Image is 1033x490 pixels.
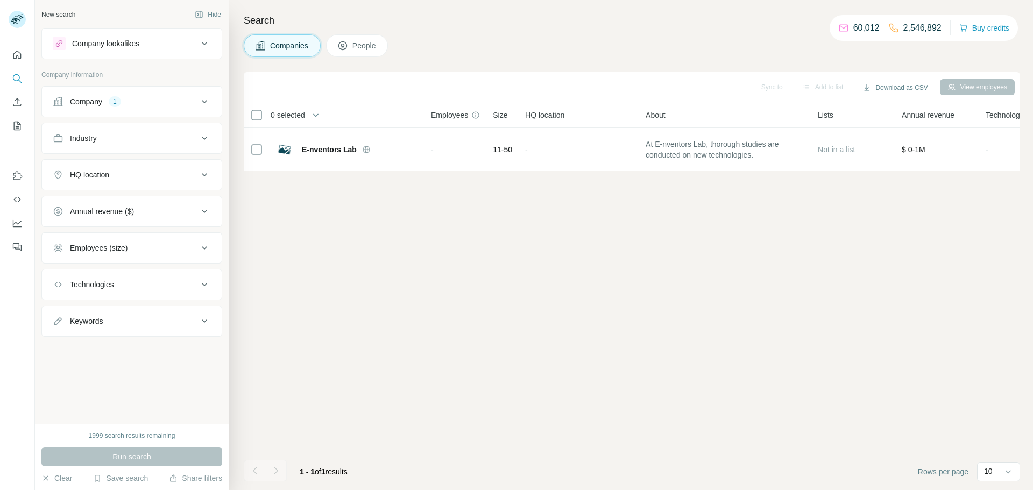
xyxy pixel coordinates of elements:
span: - [431,145,434,154]
span: Annual revenue [902,110,954,120]
span: 0 selected [271,110,305,120]
button: Use Surfe API [9,190,26,209]
div: Keywords [70,316,103,326]
div: Annual revenue ($) [70,206,134,217]
button: Enrich CSV [9,93,26,112]
button: Quick start [9,45,26,65]
button: Buy credits [959,20,1009,35]
span: - [525,145,528,154]
div: Industry [70,133,97,144]
div: Technologies [70,279,114,290]
span: E-nventors Lab [302,144,357,155]
div: New search [41,10,75,19]
button: Hide [187,6,229,23]
span: Technologies [986,110,1030,120]
button: Download as CSV [855,80,935,96]
button: Technologies [42,272,222,297]
span: Not in a list [818,145,855,154]
div: Company lookalikes [72,38,139,49]
span: - [986,145,988,154]
span: Rows per page [918,466,968,477]
button: Feedback [9,237,26,257]
button: Employees (size) [42,235,222,261]
span: Size [493,110,507,120]
button: Search [9,69,26,88]
span: HQ location [525,110,564,120]
button: My lists [9,116,26,136]
span: Companies [270,40,309,51]
div: HQ location [70,169,109,180]
span: Lists [818,110,833,120]
span: 11-50 [493,144,512,155]
button: Clear [41,473,72,484]
p: 60,012 [853,22,880,34]
p: 2,546,892 [903,22,942,34]
span: of [315,467,321,476]
button: HQ location [42,162,222,188]
span: People [352,40,377,51]
p: 10 [984,466,993,477]
div: Employees (size) [70,243,128,253]
button: Keywords [42,308,222,334]
div: 1 [109,97,121,106]
button: Share filters [169,473,222,484]
div: Company [70,96,102,107]
button: Save search [93,473,148,484]
button: Dashboard [9,214,26,233]
span: 1 - 1 [300,467,315,476]
div: 1999 search results remaining [89,431,175,441]
h4: Search [244,13,1020,28]
span: At E-nventors Lab, thorough studies are conducted on new technologies. [646,139,805,160]
button: Company lookalikes [42,31,222,56]
img: Logo of E-nventors Lab [276,141,293,158]
span: About [646,110,666,120]
button: Use Surfe on LinkedIn [9,166,26,186]
button: Annual revenue ($) [42,198,222,224]
span: $ 0-1M [902,145,925,154]
p: Company information [41,70,222,80]
span: 1 [321,467,326,476]
button: Company1 [42,89,222,115]
button: Industry [42,125,222,151]
span: results [300,467,348,476]
span: Employees [431,110,468,120]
